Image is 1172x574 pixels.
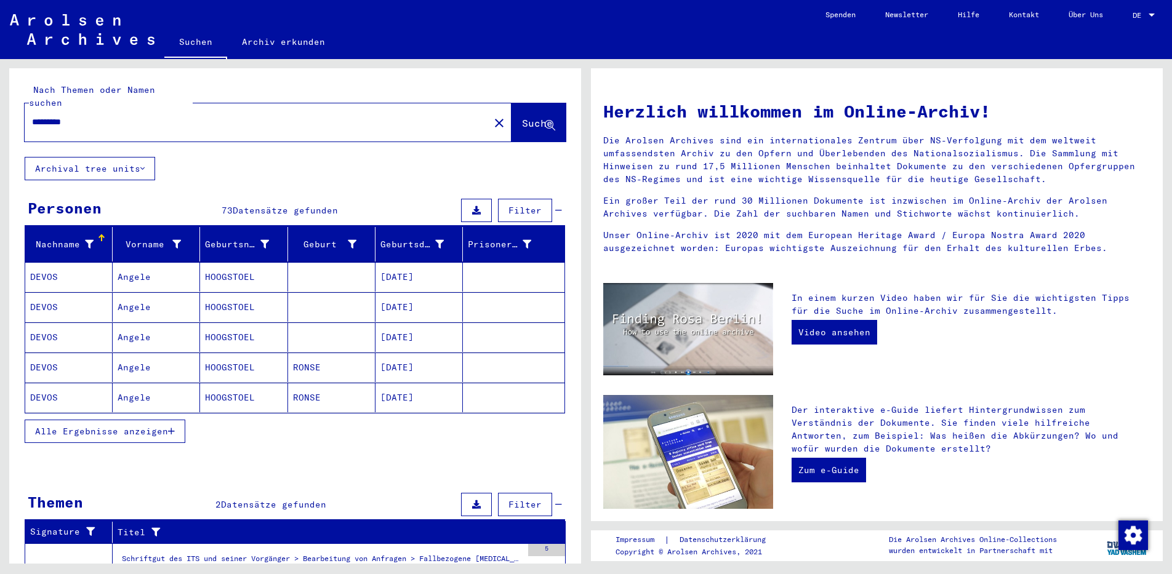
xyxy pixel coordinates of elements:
mat-header-cell: Geburtsdatum [375,227,463,261]
mat-header-cell: Geburt‏ [288,227,375,261]
mat-cell: DEVOS [25,262,113,292]
mat-label: Nach Themen oder Namen suchen [29,84,155,108]
mat-cell: DEVOS [25,322,113,352]
a: Video ansehen [792,320,877,345]
button: Filter [498,199,552,222]
mat-cell: RONSE [288,353,375,382]
mat-cell: RONSE [288,383,375,412]
div: Signature [30,525,97,538]
div: 5 [528,544,565,556]
p: Copyright © Arolsen Archives, 2021 [616,546,781,557]
p: Der interaktive e-Guide liefert Hintergrundwissen zum Verständnis der Dokumente. Sie finden viele... [792,404,1150,455]
mat-cell: HOOGSTOEL [200,292,287,322]
div: Geburtsdatum [380,234,462,254]
div: Geburt‏ [293,234,375,254]
mat-cell: Angele [113,322,200,352]
span: DE [1133,11,1146,20]
button: Suche [512,103,566,142]
div: Nachname [30,234,112,254]
mat-header-cell: Vorname [113,227,200,261]
div: Titel [118,526,535,539]
p: Ein großer Teil der rund 30 Millionen Dokumente ist inzwischen im Online-Archiv der Arolsen Archi... [603,194,1150,220]
button: Clear [487,110,512,135]
p: Die Arolsen Archives Online-Collections [889,534,1057,545]
div: Geburtsname [205,234,287,254]
p: In einem kurzen Video haben wir für Sie die wichtigsten Tipps für die Suche im Online-Archiv zusa... [792,292,1150,317]
button: Alle Ergebnisse anzeigen [25,420,185,443]
div: Themen [28,491,83,513]
div: Geburt‏ [293,238,356,251]
div: | [616,533,781,546]
img: video.jpg [603,283,773,375]
span: Datensätze gefunden [233,205,338,216]
mat-icon: close [492,116,507,130]
a: Impressum [616,533,664,546]
mat-header-cell: Prisoner # [463,227,564,261]
a: Datenschutzerklärung [670,533,781,546]
mat-cell: DEVOS [25,353,113,382]
mat-cell: HOOGSTOEL [200,322,287,352]
a: Archiv erkunden [227,27,340,57]
mat-cell: [DATE] [375,353,463,382]
mat-cell: [DATE] [375,292,463,322]
div: Vorname [118,234,199,254]
span: Filter [508,499,542,510]
img: Arolsen_neg.svg [10,14,155,45]
mat-cell: DEVOS [25,292,113,322]
p: Unser Online-Archiv ist 2020 mit dem European Heritage Award / Europa Nostra Award 2020 ausgezeic... [603,229,1150,255]
div: Zustimmung ändern [1118,520,1147,549]
span: Datensätze gefunden [221,499,326,510]
div: Geburtsname [205,238,268,251]
div: Prisoner # [468,234,550,254]
mat-cell: HOOGSTOEL [200,262,287,292]
button: Filter [498,493,552,516]
img: yv_logo.png [1104,530,1150,560]
mat-cell: HOOGSTOEL [200,353,287,382]
mat-cell: Angele [113,292,200,322]
img: Zustimmung ändern [1118,520,1148,550]
div: Nachname [30,238,94,251]
a: Suchen [164,27,227,59]
span: 2 [215,499,221,510]
span: Suche [522,117,553,129]
mat-cell: [DATE] [375,383,463,412]
p: Die Arolsen Archives sind ein internationales Zentrum über NS-Verfolgung mit dem weltweit umfasse... [603,134,1150,186]
img: eguide.jpg [603,395,773,509]
mat-header-cell: Geburtsname [200,227,287,261]
mat-cell: DEVOS [25,383,113,412]
mat-cell: Angele [113,262,200,292]
mat-cell: [DATE] [375,262,463,292]
mat-header-cell: Nachname [25,227,113,261]
mat-cell: [DATE] [375,322,463,352]
div: Schriftgut des ITS und seiner Vorgänger > Bearbeitung von Anfragen > Fallbezogene [MEDICAL_DATA] ... [122,553,522,570]
span: 73 [222,205,233,216]
div: Titel [118,522,550,542]
p: wurden entwickelt in Partnerschaft mit [889,545,1057,556]
button: Archival tree units [25,157,155,180]
div: Personen [28,197,102,219]
div: Vorname [118,238,181,251]
mat-cell: Angele [113,383,200,412]
div: Geburtsdatum [380,238,444,251]
span: Filter [508,205,542,216]
span: Alle Ergebnisse anzeigen [35,426,168,437]
mat-cell: HOOGSTOEL [200,383,287,412]
mat-cell: Angele [113,353,200,382]
div: Prisoner # [468,238,531,251]
h1: Herzlich willkommen im Online-Archiv! [603,98,1150,124]
a: Zum e-Guide [792,458,866,482]
div: Signature [30,522,112,542]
